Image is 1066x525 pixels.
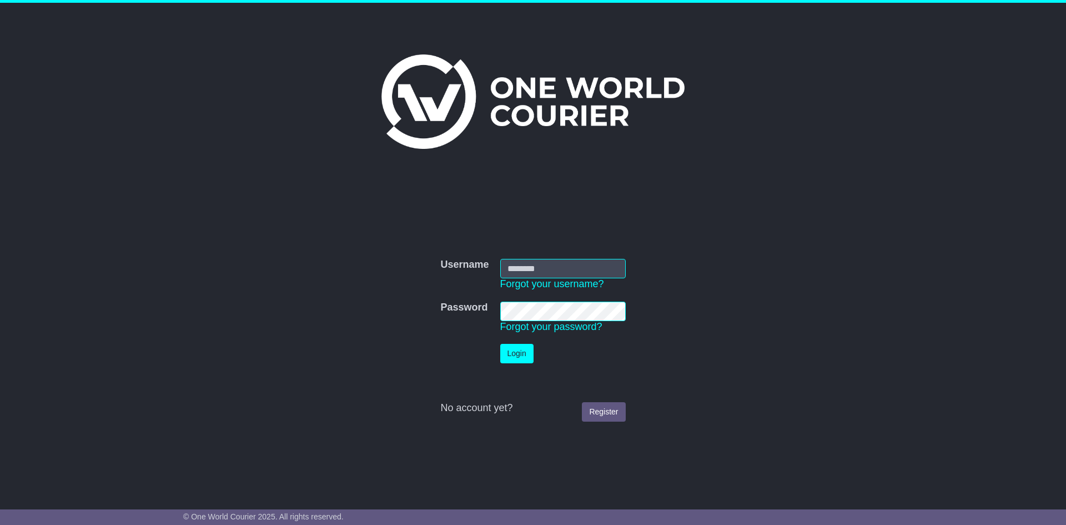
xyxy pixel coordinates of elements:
span: © One World Courier 2025. All rights reserved. [183,512,344,521]
img: One World [381,54,685,149]
button: Login [500,344,534,363]
a: Forgot your password? [500,321,602,332]
div: No account yet? [440,402,625,414]
a: Register [582,402,625,422]
label: Username [440,259,489,271]
a: Forgot your username? [500,278,604,289]
label: Password [440,302,487,314]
